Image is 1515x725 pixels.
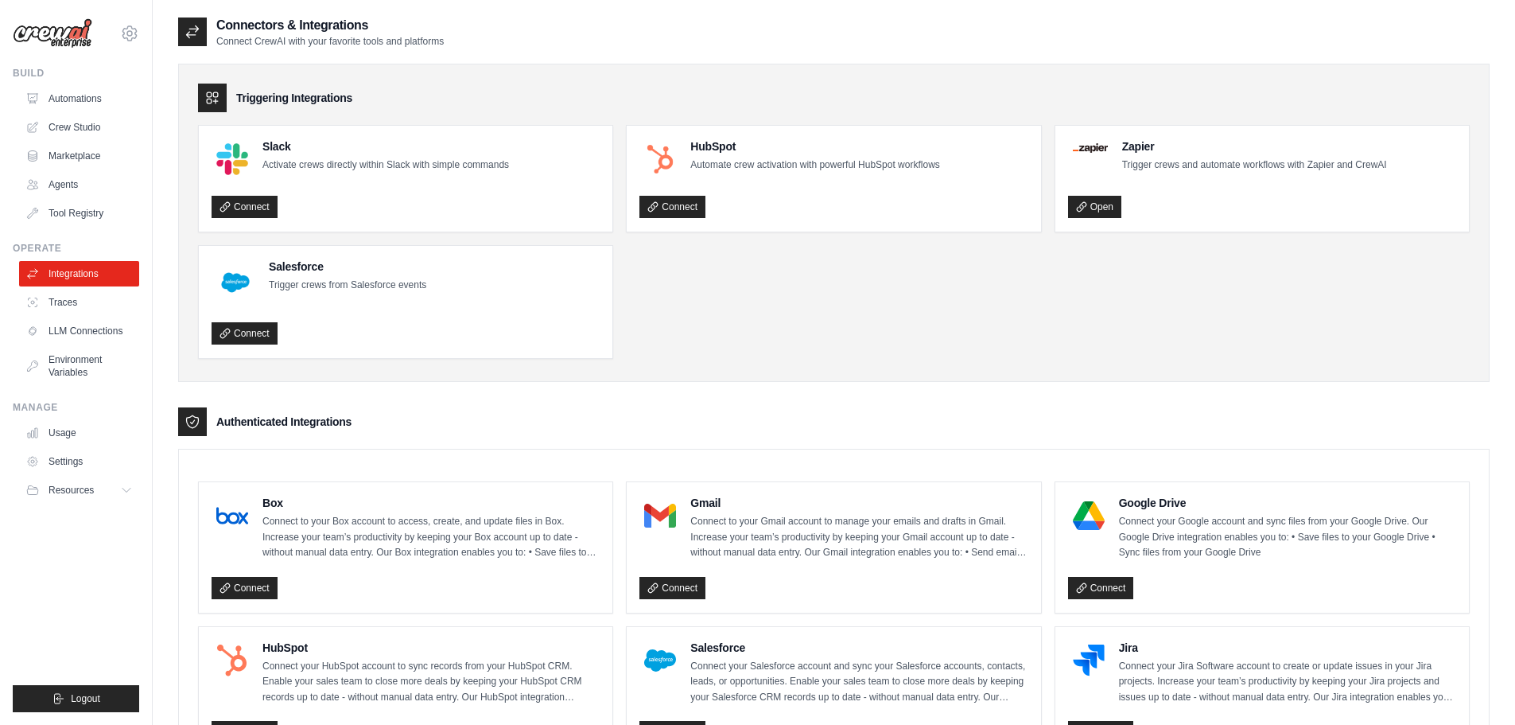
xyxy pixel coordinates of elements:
img: Zapier Logo [1073,143,1108,153]
p: Connect to your Box account to access, create, and update files in Box. Increase your team’s prod... [262,514,600,561]
span: Resources [49,484,94,497]
img: Salesforce Logo [644,645,676,676]
h4: Jira [1119,640,1456,656]
img: Box Logo [216,500,248,532]
div: Manage [13,401,139,414]
span: Logout [71,692,100,705]
a: Connect [212,322,278,345]
h2: Connectors & Integrations [216,16,444,35]
h4: Gmail [690,495,1027,511]
a: Traces [19,290,139,315]
h4: Box [262,495,600,511]
a: Connect [1068,577,1134,599]
p: Trigger crews and automate workflows with Zapier and CrewAI [1122,158,1387,173]
p: Connect your Jira Software account to create or update issues in your Jira projects. Increase you... [1119,659,1456,706]
a: Usage [19,420,139,446]
a: Settings [19,449,139,474]
h3: Triggering Integrations [236,90,352,106]
p: Activate crews directly within Slack with simple commands [262,158,509,173]
a: Integrations [19,261,139,286]
p: Connect to your Gmail account to manage your emails and drafts in Gmail. Increase your team’s pro... [690,514,1027,561]
img: Jira Logo [1073,645,1105,676]
div: Operate [13,242,139,255]
p: Connect your Google account and sync files from your Google Drive. Our Google Drive integration e... [1119,514,1456,561]
p: Connect your HubSpot account to sync records from your HubSpot CRM. Enable your sales team to clo... [262,659,600,706]
div: Build [13,67,139,80]
a: Open [1068,196,1121,218]
img: Salesforce Logo [216,263,254,302]
h4: Salesforce [269,259,426,275]
img: Google Drive Logo [1073,500,1105,532]
button: Resources [19,477,139,503]
img: HubSpot Logo [644,143,676,175]
button: Logout [13,685,139,712]
h4: Salesforce [690,640,1027,656]
h4: Google Drive [1119,495,1456,511]
a: LLM Connections [19,318,139,344]
img: Slack Logo [216,143,248,175]
a: Marketplace [19,143,139,169]
p: Connect your Salesforce account and sync your Salesforce accounts, contacts, leads, or opportunit... [690,659,1027,706]
img: Logo [13,18,92,49]
p: Trigger crews from Salesforce events [269,278,426,294]
a: Environment Variables [19,347,139,385]
a: Connect [639,196,705,218]
img: Gmail Logo [644,500,676,532]
p: Connect CrewAI with your favorite tools and platforms [216,35,444,48]
a: Agents [19,172,139,197]
h3: Authenticated Integrations [216,414,352,430]
h4: Slack [262,138,509,154]
h4: Zapier [1122,138,1387,154]
a: Tool Registry [19,201,139,226]
p: Automate crew activation with powerful HubSpot workflows [690,158,939,173]
a: Connect [639,577,705,599]
a: Crew Studio [19,115,139,140]
a: Connect [212,577,278,599]
img: HubSpot Logo [216,645,248,676]
h4: HubSpot [690,138,939,154]
a: Connect [212,196,278,218]
h4: HubSpot [262,640,600,656]
a: Automations [19,86,139,111]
